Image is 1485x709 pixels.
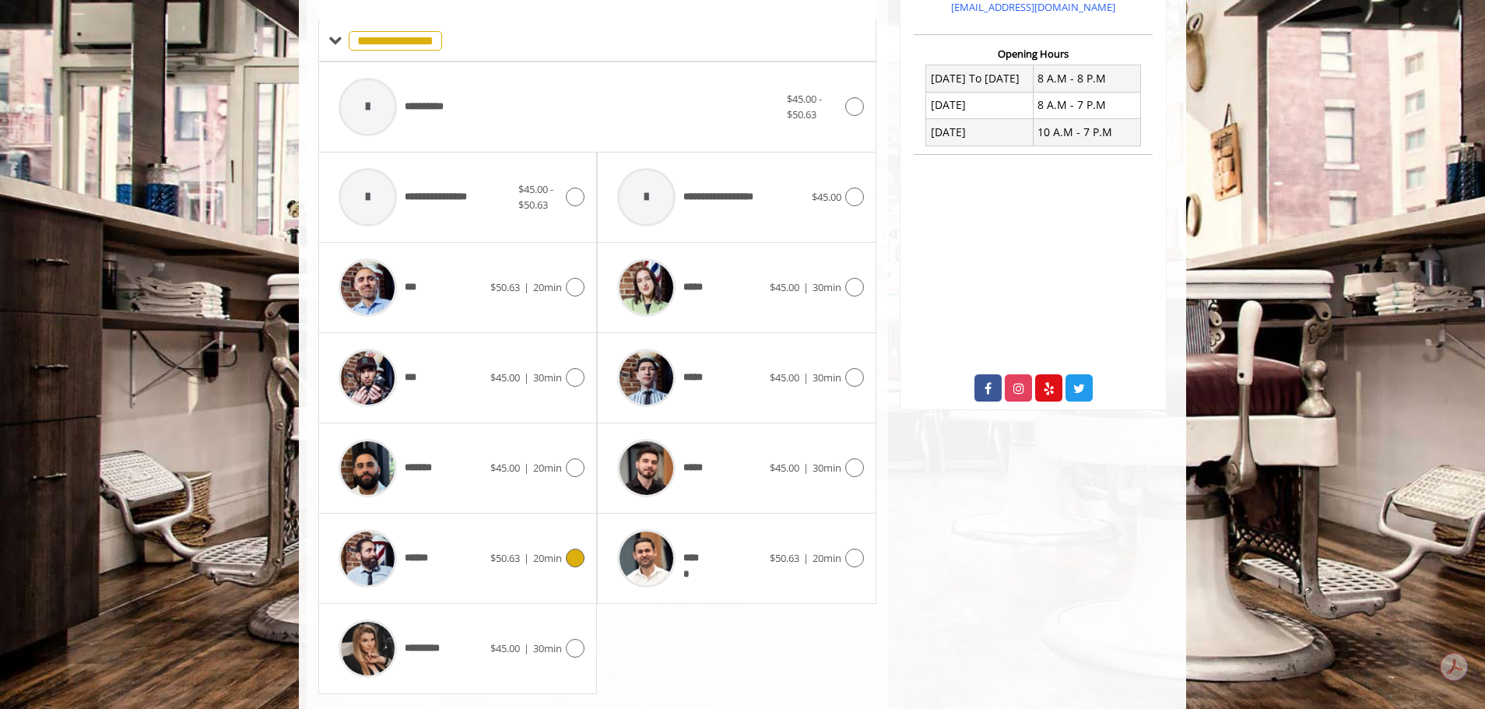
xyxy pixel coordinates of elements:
span: $45.00 - $50.63 [518,182,553,212]
span: $45.00 - $50.63 [787,92,822,122]
span: | [524,280,529,294]
span: 20min [533,280,562,294]
span: | [524,461,529,475]
span: | [803,461,809,475]
span: $50.63 [770,551,799,565]
span: 20min [813,551,841,565]
span: | [803,280,809,294]
td: 8 A.M - 7 P.M [1033,92,1140,118]
span: | [524,551,529,565]
td: [DATE] [926,92,1034,118]
span: 20min [533,461,562,475]
span: $45.00 [490,641,520,655]
span: 20min [533,551,562,565]
td: [DATE] To [DATE] [926,65,1034,92]
span: | [803,370,809,384]
span: $45.00 [770,280,799,294]
span: $45.00 [770,370,799,384]
span: 30min [813,461,841,475]
span: $50.63 [490,280,520,294]
span: $45.00 [490,370,520,384]
td: [DATE] [926,119,1034,146]
span: $45.00 [490,461,520,475]
h3: Opening Hours [914,48,1153,59]
span: 30min [533,641,562,655]
td: 8 A.M - 8 P.M [1033,65,1140,92]
span: 30min [813,280,841,294]
span: $45.00 [812,190,841,204]
td: 10 A.M - 7 P.M [1033,119,1140,146]
span: $50.63 [490,551,520,565]
span: 30min [533,370,562,384]
span: $45.00 [770,461,799,475]
span: | [524,370,529,384]
span: 30min [813,370,841,384]
span: | [524,641,529,655]
span: | [803,551,809,565]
